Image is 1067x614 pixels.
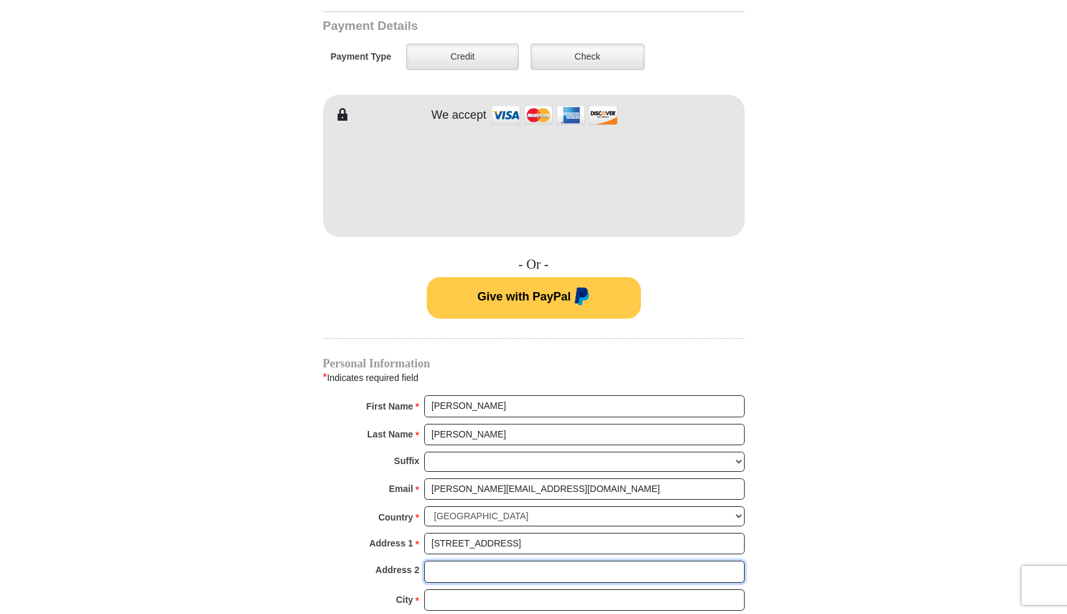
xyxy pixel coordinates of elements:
img: paypal [571,288,590,308]
strong: Country [378,508,413,526]
label: Check [531,43,645,70]
strong: Address 2 [376,561,420,579]
h3: Payment Details [323,19,654,34]
img: credit cards accepted [490,101,619,129]
label: Credit [406,43,518,70]
strong: First Name [366,397,413,415]
h4: We accept [431,108,486,123]
h4: - Or - [323,256,745,273]
span: Give with PayPal [477,290,571,303]
strong: City [396,591,413,609]
h5: Payment Type [331,51,392,62]
strong: Email [389,480,413,498]
strong: Last Name [367,425,413,443]
strong: Address 1 [369,534,413,552]
h4: Personal Information [323,358,745,369]
div: Indicates required field [323,369,745,386]
button: Give with PayPal [427,277,641,319]
strong: Suffix [394,452,420,470]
